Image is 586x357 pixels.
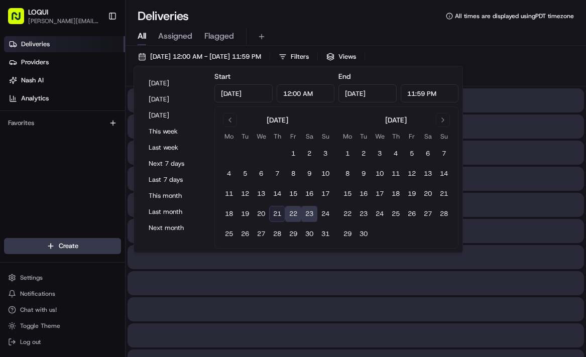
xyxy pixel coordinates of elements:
button: 9 [301,166,317,182]
button: Go to next month [436,113,450,127]
button: 4 [388,146,404,162]
button: 5 [404,146,420,162]
button: 1 [285,146,301,162]
button: 27 [253,226,269,242]
button: 5 [237,166,253,182]
button: Last 7 days [144,173,204,187]
button: 29 [285,226,301,242]
button: 1 [339,146,356,162]
button: 10 [317,166,333,182]
button: Chat with us! [4,303,121,317]
button: 19 [237,206,253,222]
button: 23 [301,206,317,222]
button: Notifications [4,287,121,301]
button: 22 [339,206,356,222]
span: API Documentation [95,146,161,156]
a: Deliveries [4,36,125,52]
button: 13 [420,166,436,182]
button: 10 [372,166,388,182]
button: [DATE] [144,76,204,90]
label: End [338,72,350,81]
span: Create [59,242,78,251]
button: 14 [269,186,285,202]
button: Create [4,238,121,254]
button: 27 [420,206,436,222]
button: 31 [317,226,333,242]
button: 8 [339,166,356,182]
span: Filters [291,52,309,61]
div: 📗 [10,147,18,155]
span: All [138,30,146,42]
a: Analytics [4,90,125,106]
button: 4 [221,166,237,182]
button: Go to previous month [223,113,237,127]
button: 22 [285,206,301,222]
span: Deliveries [21,40,50,49]
span: Assigned [158,30,192,42]
button: Settings [4,271,121,285]
a: Providers [4,54,125,70]
button: Toggle Theme [4,319,121,333]
button: Last month [144,205,204,219]
button: Filters [274,50,313,64]
span: Analytics [21,94,49,103]
button: 30 [356,226,372,242]
span: Views [338,52,356,61]
input: Date [338,84,397,102]
button: LOQUI [28,7,48,17]
th: Tuesday [356,131,372,142]
p: Welcome 👋 [10,40,183,56]
button: 2 [301,146,317,162]
button: 6 [420,146,436,162]
button: 13 [253,186,269,202]
button: 9 [356,166,372,182]
span: Settings [20,274,43,282]
span: Providers [21,58,49,67]
button: 12 [404,166,420,182]
button: [DATE] 12:00 AM - [DATE] 11:59 PM [134,50,266,64]
span: All times are displayed using PDT timezone [455,12,574,20]
button: [PERSON_NAME][EMAIL_ADDRESS][DOMAIN_NAME] [28,17,100,25]
button: 12 [237,186,253,202]
button: 15 [339,186,356,202]
button: 16 [301,186,317,202]
button: Views [322,50,361,64]
th: Friday [285,131,301,142]
button: 25 [388,206,404,222]
th: Friday [404,131,420,142]
span: Knowledge Base [20,146,77,156]
th: Wednesday [253,131,269,142]
th: Sunday [317,131,333,142]
button: Start new chat [171,99,183,111]
span: Pylon [100,170,122,178]
th: Monday [221,131,237,142]
button: 20 [420,186,436,202]
label: Start [214,72,230,81]
button: 25 [221,226,237,242]
button: LOQUI[PERSON_NAME][EMAIL_ADDRESS][DOMAIN_NAME] [4,4,104,28]
span: Nash AI [21,76,44,85]
button: 21 [436,186,452,202]
button: 3 [317,146,333,162]
input: Clear [26,65,166,75]
input: Date [214,84,273,102]
button: 7 [269,166,285,182]
button: 16 [356,186,372,202]
button: Next 7 days [144,157,204,171]
button: [DATE] [144,108,204,123]
span: Flagged [204,30,234,42]
a: Nash AI [4,72,125,88]
button: Last week [144,141,204,155]
button: 17 [372,186,388,202]
div: Start new chat [34,96,165,106]
th: Monday [339,131,356,142]
button: 6 [253,166,269,182]
button: This month [144,189,204,203]
th: Sunday [436,131,452,142]
button: 8 [285,166,301,182]
a: Powered byPylon [71,170,122,178]
th: Saturday [301,131,317,142]
button: 29 [339,226,356,242]
div: 💻 [85,147,93,155]
button: 3 [372,146,388,162]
